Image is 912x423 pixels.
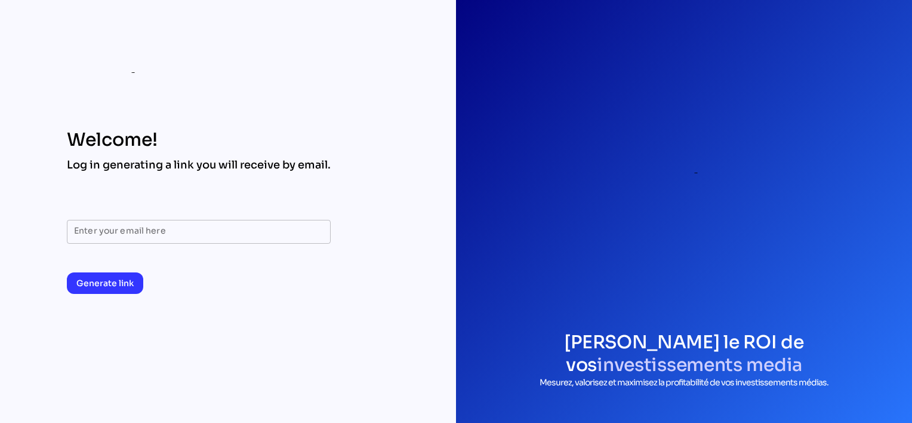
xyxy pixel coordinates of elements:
div: Log in generating a link you will receive by email. [67,158,331,172]
span: investissements media [597,354,802,376]
div: mediaroi [67,57,175,78]
span: Generate link [76,276,134,290]
div: login [550,38,818,307]
input: Enter your email here [74,220,323,244]
p: Mesurez, valorisez et maximisez la profitabilité de vos investissements médias. [480,376,888,389]
div: Welcome! [67,129,331,151]
h1: [PERSON_NAME] le ROI de vos [480,331,888,376]
button: Generate link [67,272,143,294]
